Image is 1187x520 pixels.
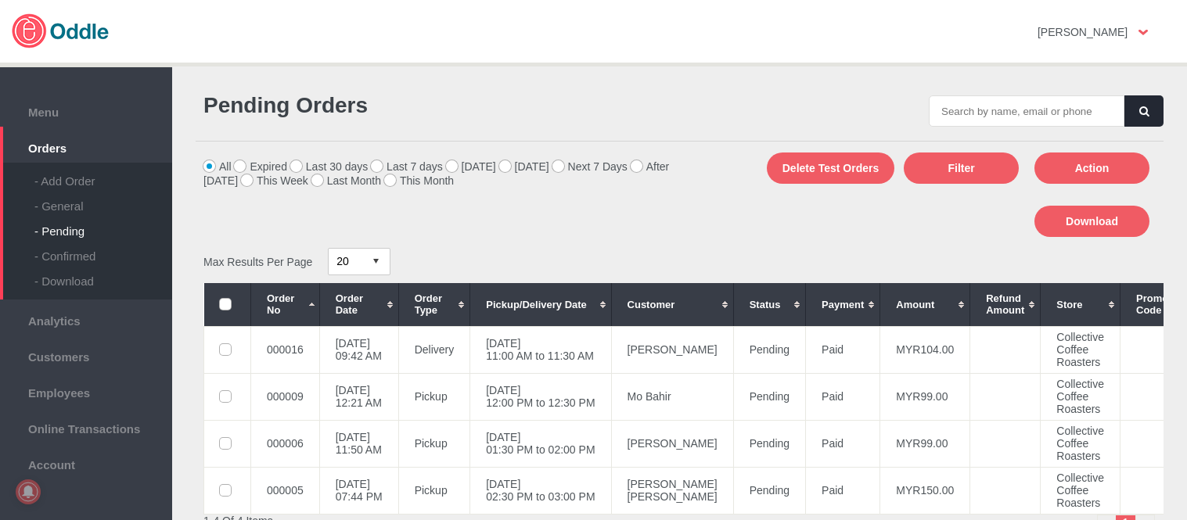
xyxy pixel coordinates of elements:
td: Pending [733,326,805,373]
td: Paid [806,326,880,373]
div: - Confirmed [34,238,172,263]
th: Order Type [398,283,470,326]
td: MYR99.00 [880,373,970,420]
td: 000005 [251,467,320,514]
span: Analytics [8,310,164,328]
label: This Month [384,174,454,187]
td: [PERSON_NAME] [PERSON_NAME] [611,467,733,514]
td: Collective Coffee Roasters [1041,420,1120,467]
td: MYR104.00 [880,326,970,373]
th: Customer [611,283,733,326]
td: [DATE] 09:42 AM [319,326,398,373]
th: Promo Code [1120,283,1185,326]
h1: Pending Orders [203,93,672,118]
div: - Download [34,263,172,288]
td: 000016 [251,326,320,373]
td: Pickup [398,467,470,514]
span: Online Transactions [8,418,164,436]
td: Mo Bahir [611,373,733,420]
span: Customers [8,346,164,364]
td: [DATE] 12:00 PM to 12:30 PM [470,373,611,420]
th: Pickup/Delivery Date [470,283,611,326]
td: Paid [806,467,880,514]
span: Account [8,454,164,472]
label: Expired [234,160,286,173]
td: 000006 [251,420,320,467]
label: [DATE] [446,160,496,173]
td: [DATE] 02:30 PM to 03:00 PM [470,467,611,514]
td: [PERSON_NAME] [611,326,733,373]
strong: [PERSON_NAME] [1038,26,1128,38]
div: - Add Order [34,163,172,188]
th: Store [1041,283,1120,326]
td: Pickup [398,373,470,420]
button: Action [1034,152,1149,184]
th: Order Date [319,283,398,326]
label: This Week [241,174,308,187]
button: Filter [904,152,1019,184]
span: Max Results Per Page [203,255,312,267]
td: MYR99.00 [880,420,970,467]
td: Pending [733,420,805,467]
td: Pending [733,467,805,514]
td: Pending [733,373,805,420]
button: Download [1034,206,1149,237]
td: [DATE] 11:50 AM [319,420,398,467]
td: Pickup [398,420,470,467]
button: Delete Test Orders [767,152,894,184]
td: [DATE] 11:00 AM to 11:30 AM [470,326,611,373]
span: Orders [8,138,164,155]
td: 000009 [251,373,320,420]
div: - General [34,188,172,213]
th: Amount [880,283,970,326]
span: Employees [8,382,164,400]
td: [DATE] 07:44 PM [319,467,398,514]
td: Collective Coffee Roasters [1041,467,1120,514]
td: [DATE] 12:21 AM [319,373,398,420]
div: - Pending [34,213,172,238]
th: Refund Amount [970,283,1041,326]
img: user-option-arrow.png [1138,30,1148,35]
td: [DATE] 01:30 PM to 02:00 PM [470,420,611,467]
td: Delivery [398,326,470,373]
td: Paid [806,373,880,420]
label: Last 7 days [371,160,443,173]
th: Order No [251,283,320,326]
td: Collective Coffee Roasters [1041,326,1120,373]
label: Next 7 Days [552,160,628,173]
label: All [203,160,232,173]
td: Collective Coffee Roasters [1041,373,1120,420]
span: Menu [8,102,164,119]
input: Search by name, email or phone [929,95,1124,127]
th: Status [733,283,805,326]
label: Last 30 days [290,160,368,173]
td: [PERSON_NAME] [611,420,733,467]
td: Paid [806,420,880,467]
th: Payment [806,283,880,326]
label: [DATE] [499,160,549,173]
td: MYR150.00 [880,467,970,514]
label: Last Month [311,174,381,187]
